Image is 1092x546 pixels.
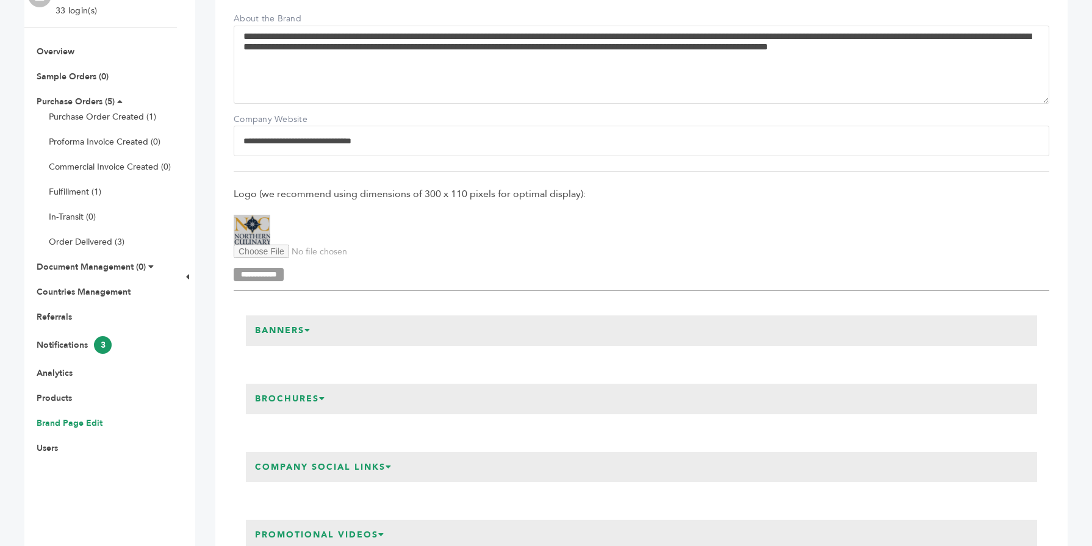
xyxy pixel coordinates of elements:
[37,417,102,429] a: Brand Page Edit
[37,71,109,82] a: Sample Orders (0)
[37,46,74,57] a: Overview
[234,113,319,126] label: Company Website
[49,186,101,198] a: Fulfillment (1)
[246,452,401,483] h3: Company Social Links
[94,336,112,354] span: 3
[37,311,72,323] a: Referrals
[37,286,131,298] a: Countries Management
[234,215,270,245] img: Northern Culinary
[37,392,72,404] a: Products
[234,187,1049,201] span: Logo (we recommend using dimensions of 300 x 110 pixels for optimal display):
[37,339,112,351] a: Notifications3
[246,315,320,346] h3: Banners
[49,111,156,123] a: Purchase Order Created (1)
[49,211,96,223] a: In-Transit (0)
[37,442,58,454] a: Users
[49,161,171,173] a: Commercial Invoice Created (0)
[37,367,73,379] a: Analytics
[37,261,146,273] a: Document Management (0)
[49,136,160,148] a: Proforma Invoice Created (0)
[234,13,319,25] label: About the Brand
[49,236,124,248] a: Order Delivered (3)
[246,384,335,414] h3: Brochures
[37,96,115,107] a: Purchase Orders (5)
